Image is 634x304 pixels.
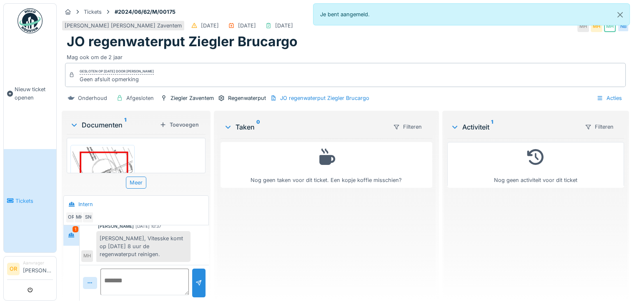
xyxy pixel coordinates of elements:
div: [DATE] [201,22,219,30]
a: Tickets [4,149,56,252]
h1: JO regenwaterput Ziegler Brucargo [67,34,298,50]
div: Taken [224,122,386,132]
strong: #2024/06/62/M/00175 [111,8,179,16]
div: Nog geen activiteit voor dit ticket [453,146,619,184]
img: a5amjq1auu1lzm7zqhxcfzlytz0h [73,147,133,194]
div: NB [617,20,629,32]
a: OR Aanvrager[PERSON_NAME] [7,260,53,280]
div: Regenwaterput [228,94,266,102]
span: Tickets [15,197,53,205]
div: Activiteit [451,122,578,132]
button: Close [611,4,629,26]
div: Filteren [581,121,617,133]
div: Aanvrager [23,260,53,266]
div: JO regenwaterput Ziegler Brucargo [280,94,369,102]
div: [PERSON_NAME] [PERSON_NAME] Zaventem [65,22,182,30]
div: Je bent aangemeld. [313,3,630,25]
li: OR [7,263,20,275]
div: SN [82,212,94,223]
div: [PERSON_NAME], Vitesske komt op [DATE] 8 uur de regenwaterput reinigen. [96,231,190,262]
span: Nieuw ticket openen [15,85,53,101]
div: [DATE] [238,22,256,30]
div: Ziegler Zaventem [170,94,214,102]
div: Nog geen taken voor dit ticket. Een kopje koffie misschien? [226,146,427,184]
a: Nieuw ticket openen [4,38,56,149]
div: Filteren [389,121,426,133]
div: Meer [126,177,146,189]
div: [DATE] [275,22,293,30]
div: MH [591,20,602,32]
div: Tickets [84,8,102,16]
div: [PERSON_NAME] [98,223,134,229]
div: 1 [73,226,78,232]
div: Afgesloten [126,94,154,102]
div: Documenten [70,120,156,130]
div: MH [577,20,589,32]
li: [PERSON_NAME] [23,260,53,278]
div: OR [65,212,77,223]
div: [DATE] 10:37 [135,223,161,229]
sup: 1 [124,120,126,130]
div: Mag ook om de 2 jaar [67,50,624,61]
div: Toevoegen [156,119,202,130]
sup: 0 [256,122,260,132]
div: Gesloten op [DATE] door [PERSON_NAME] [80,69,154,75]
div: Intern [78,200,93,208]
div: MH [74,212,85,223]
div: MH [604,20,616,32]
div: MH [81,250,93,262]
sup: 1 [491,122,493,132]
div: Acties [593,92,626,104]
div: Onderhoud [78,94,107,102]
div: Geen afsluit opmerking [80,75,154,83]
img: Badge_color-CXgf-gQk.svg [18,8,43,33]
